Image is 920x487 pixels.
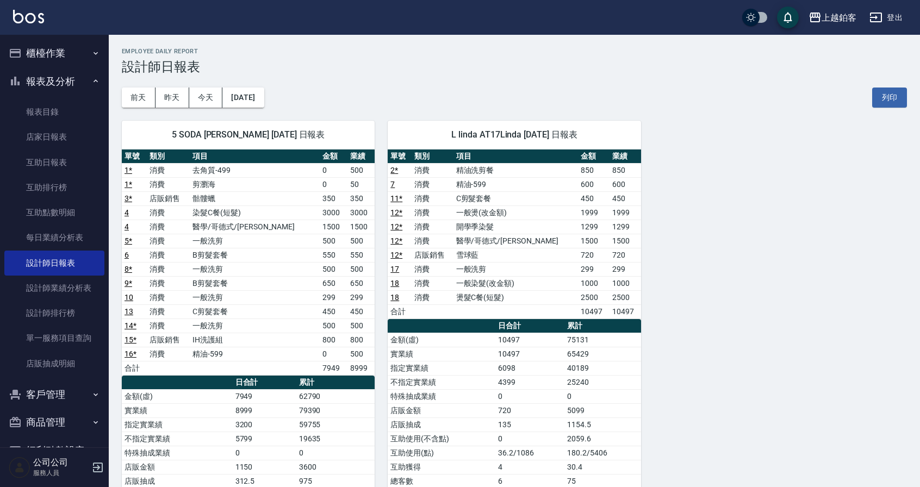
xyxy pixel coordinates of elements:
th: 累計 [296,376,375,390]
td: 500 [347,262,375,276]
td: 650 [320,276,347,290]
span: L linda AT17Linda [DATE] 日報表 [401,129,627,140]
td: 精油-599 [453,177,579,191]
td: 10497 [495,333,564,347]
td: 特殊抽成業績 [388,389,495,403]
td: 5799 [233,432,296,446]
h3: 設計師日報表 [122,59,907,74]
td: 3600 [296,460,375,474]
td: 一般洗剪 [190,262,320,276]
td: 1500 [578,234,610,248]
td: 0 [564,389,641,403]
td: 一般燙(改金額) [453,205,579,220]
td: 特殊抽成業績 [122,446,233,460]
td: 720 [610,248,641,262]
td: 350 [347,191,375,205]
td: 135 [495,417,564,432]
td: 62790 [296,389,375,403]
td: 消費 [147,234,190,248]
td: 消費 [412,262,453,276]
table: a dense table [388,149,641,319]
th: 類別 [412,149,453,164]
td: 500 [347,234,375,248]
td: 0 [320,347,347,361]
td: 消費 [412,191,453,205]
td: 500 [320,234,347,248]
td: 800 [347,333,375,347]
td: 450 [610,191,641,205]
a: 18 [390,279,399,288]
a: 每日業績分析表 [4,225,104,250]
button: 今天 [189,88,223,108]
td: 1154.5 [564,417,641,432]
td: 店販金額 [388,403,495,417]
td: 79390 [296,403,375,417]
td: 450 [347,304,375,319]
td: 65429 [564,347,641,361]
td: 精油-599 [190,347,320,361]
a: 10 [125,293,133,302]
td: 剪瀏海 [190,177,320,191]
td: 一般洗剪 [190,319,320,333]
td: 消費 [412,205,453,220]
td: 金額(虛) [388,333,495,347]
td: 1299 [578,220,610,234]
td: 6098 [495,361,564,375]
th: 日合計 [233,376,296,390]
td: 消費 [412,177,453,191]
button: 前天 [122,88,156,108]
button: [DATE] [222,88,264,108]
a: 17 [390,265,399,273]
a: 設計師排行榜 [4,301,104,326]
a: 店家日報表 [4,124,104,149]
td: 互助使用(點) [388,446,495,460]
td: 550 [320,248,347,262]
a: 單一服務項目查詢 [4,326,104,351]
td: 骷髏蠟 [190,191,320,205]
button: 登出 [865,8,907,28]
a: 互助日報表 [4,150,104,175]
td: 1000 [578,276,610,290]
td: 消費 [147,290,190,304]
td: 不指定實業績 [388,375,495,389]
td: 店販銷售 [412,248,453,262]
td: 一般洗剪 [190,234,320,248]
a: 報表目錄 [4,99,104,124]
td: 消費 [412,276,453,290]
a: 18 [390,293,399,302]
button: 商品管理 [4,408,104,436]
a: 7 [390,180,395,189]
td: 180.2/5406 [564,446,641,460]
button: 昨天 [156,88,189,108]
td: 720 [495,403,564,417]
td: 消費 [147,262,190,276]
a: 設計師業績分析表 [4,276,104,301]
td: 10497 [495,347,564,361]
td: 消費 [147,248,190,262]
td: 7949 [320,361,347,375]
p: 服務人員 [33,468,89,478]
td: 1500 [610,234,641,248]
td: 消費 [147,304,190,319]
button: 櫃檯作業 [4,39,104,67]
th: 金額 [578,149,610,164]
td: 2500 [578,290,610,304]
td: 850 [610,163,641,177]
td: 0 [296,446,375,460]
td: 1500 [320,220,347,234]
td: 一般洗剪 [190,290,320,304]
td: 雪球藍 [453,248,579,262]
td: 500 [347,319,375,333]
td: 互助使用(不含點) [388,432,495,446]
td: 550 [347,248,375,262]
td: 消費 [412,234,453,248]
td: 0 [495,389,564,403]
td: 0 [320,177,347,191]
td: B剪髮套餐 [190,276,320,290]
td: 店販抽成 [388,417,495,432]
td: 850 [578,163,610,177]
td: 1999 [578,205,610,220]
button: 紅利點數設定 [4,436,104,465]
td: 消費 [412,163,453,177]
td: B剪髮套餐 [190,248,320,262]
